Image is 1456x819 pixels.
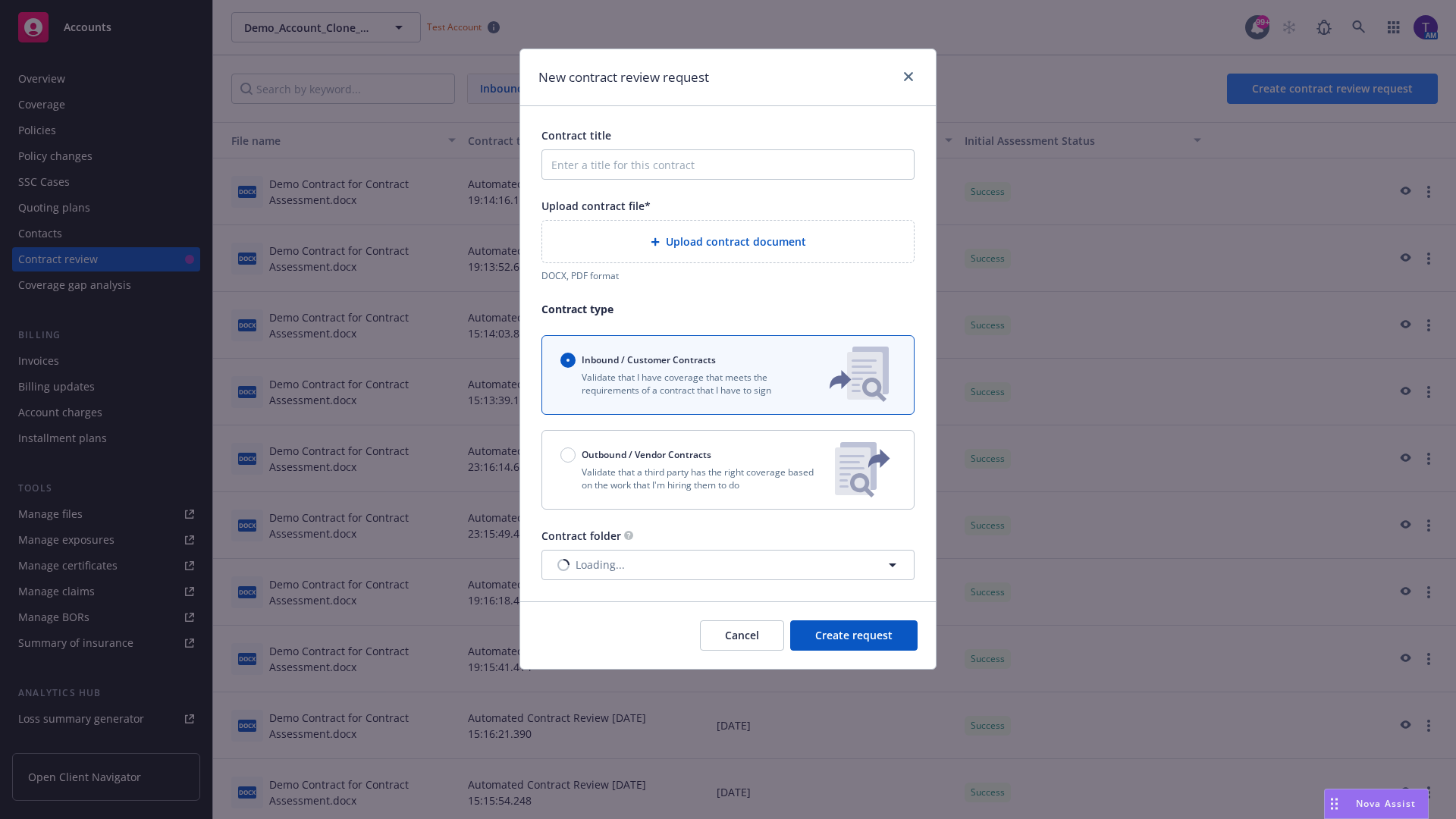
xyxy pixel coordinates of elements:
[541,301,915,317] p: Contract type
[899,67,918,86] a: close
[541,220,915,263] div: Upload contract document
[576,557,625,573] span: Loading...
[560,353,576,368] input: Inbound / Customer Contracts
[541,430,915,510] button: Outbound / Vendor ContractsValidate that a third party has the right coverage based on the work t...
[538,67,709,87] h1: New contract review request
[541,149,915,180] input: Enter a title for this contract
[541,269,915,282] div: DOCX, PDF format
[541,199,651,213] span: Upload contract file*
[541,128,611,143] span: Contract title
[700,620,784,651] button: Cancel
[541,550,915,580] button: Loading...
[725,628,759,642] span: Cancel
[790,620,918,651] button: Create request
[1356,797,1416,810] span: Nova Assist
[560,447,576,463] input: Outbound / Vendor Contracts
[666,234,806,249] span: Upload contract document
[541,335,915,415] button: Inbound / Customer ContractsValidate that I have coverage that meets the requirements of a contra...
[1324,789,1429,819] button: Nova Assist
[560,466,823,491] p: Validate that a third party has the right coverage based on the work that I'm hiring them to do
[582,448,711,461] span: Outbound / Vendor Contracts
[560,371,805,397] p: Validate that I have coverage that meets the requirements of a contract that I have to sign
[1325,789,1344,818] div: Drag to move
[541,529,621,543] span: Contract folder
[815,628,893,642] span: Create request
[582,353,716,366] span: Inbound / Customer Contracts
